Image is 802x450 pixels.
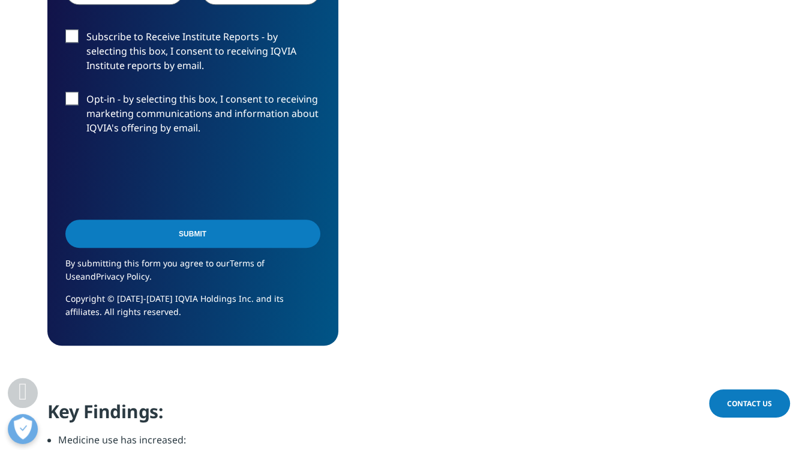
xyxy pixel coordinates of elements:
[709,389,790,418] a: Contact Us
[65,220,320,248] input: Submit
[65,29,320,79] label: Subscribe to Receive Institute Reports - by selecting this box, I consent to receiving IQVIA Inst...
[65,292,320,328] p: Copyright © [DATE]-[DATE] IQVIA Holdings Inc. and its affiliates. All rights reserved.
[65,92,320,142] label: Opt-in - by selecting this box, I consent to receiving marketing communications and information a...
[47,400,755,433] h4: Key Findings:
[8,414,38,444] button: Open Preferences
[727,398,772,409] span: Contact Us
[65,154,248,201] iframe: reCAPTCHA
[65,257,320,292] p: By submitting this form you agree to our and .
[96,271,149,282] a: Privacy Policy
